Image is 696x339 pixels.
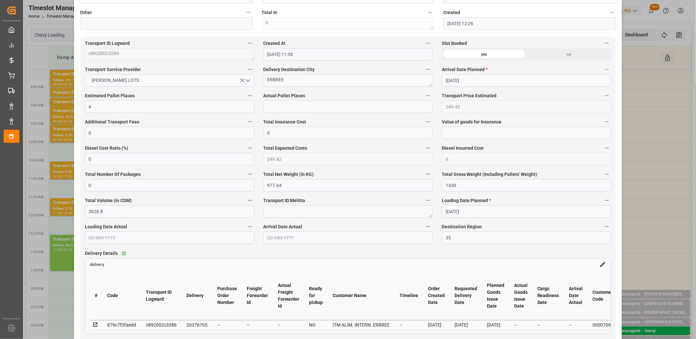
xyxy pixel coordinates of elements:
th: Requested Delivery Date [450,271,482,320]
span: Total In [262,9,278,16]
textarea: c892002c3386 [85,48,254,61]
span: Additional Transport Fees [85,119,139,125]
button: Total In [426,8,434,17]
input: DD-MM-YYYY HH:MM [263,48,433,61]
span: Other [80,9,92,16]
div: c892002c3386 [146,321,177,329]
div: -- [247,321,268,329]
div: 879c7f3faedd [107,321,136,329]
button: Diesel Incurred Cost [603,144,611,152]
span: Arrival Date Actual [263,223,302,230]
th: Transport ID Logward [141,271,182,320]
span: Delivery Details [85,250,118,257]
span: Total Insurance Cost [263,119,306,125]
span: Total Expected Costs [263,145,307,152]
button: Total Expected Costs [424,144,433,152]
span: Arrival Date Planned [442,66,488,73]
textarea: 0 [262,17,435,30]
th: Actual Goods Issue Date [509,271,532,320]
button: Arrival Date Actual [424,222,433,231]
button: Total Number Of Packages [246,170,254,179]
th: Customer Name [328,271,395,320]
span: Loading Date Actual [85,223,127,230]
input: DD-MM-YYYY HH:MM [443,17,616,30]
button: Total Insurance Cost [424,118,433,126]
th: Order Created Date [423,271,450,320]
input: DD-MM-YYYY [442,74,611,87]
button: Transport ID Melitta [424,196,433,205]
th: Ready for pickup [304,271,328,320]
button: Total Net Weight (in KG) [424,170,433,179]
div: -- [217,321,237,329]
div: yes [442,48,526,61]
div: [DATE] [487,321,504,329]
span: Loading Date Planned [442,197,491,204]
span: Estimated Pallet Places [85,92,135,99]
input: DD-MM-YYYY [442,205,611,218]
div: no [527,48,611,61]
div: -- [399,321,418,329]
th: # [90,271,102,320]
input: DD-MM-YYYY [263,232,433,244]
span: Slot Booked [442,40,467,47]
th: Code [102,271,141,320]
div: -- [569,321,583,329]
th: Actual Freight Forwarder Id [273,271,304,320]
button: Transport ID Logward [246,39,254,47]
th: Cargo Readiness Date [532,271,564,320]
button: Transport Service Provider [246,65,254,74]
div: -- [537,321,559,329]
span: Transport ID Melitta [263,197,305,204]
span: Diesel Incurred Cost [442,145,484,152]
button: Total Gross Weight (Including Pallets' Weight) [603,170,611,179]
button: Actual Pallet Places [424,91,433,100]
span: Diesel Cost Ratio (%) [85,145,128,152]
th: Freight Forwarder Id [242,271,273,320]
button: Slot Booked [603,39,611,47]
span: Transport Service Provider [85,66,141,73]
button: Estimated Pallet Places [246,91,254,100]
th: Arrival Date Actual [564,271,588,320]
div: 0000709750 [593,321,619,329]
a: delivery [90,262,104,267]
button: Destination Region [603,222,611,231]
button: Transport Price Estimated [603,91,611,100]
div: [DATE] [454,321,477,329]
span: Total Number Of Packages [85,171,141,178]
button: Arrival Date Planned * [603,65,611,74]
button: Created [608,8,616,17]
button: Diesel Cost Ratio (%) [246,144,254,152]
div: 20376765 [186,321,207,329]
button: Value of goods for Insurance [603,118,611,126]
button: Created At [424,39,433,47]
th: Timeline [395,271,423,320]
div: -- [514,321,528,329]
div: [DATE] [428,321,445,329]
span: Total Gross Weight (Including Pallets' Weight) [442,171,537,178]
th: Purchase Order Number [212,271,242,320]
span: [PERSON_NAME] LOTS [88,77,142,84]
span: Delivery Destination City [263,66,315,73]
span: Created At [263,40,286,47]
button: Additional Transport Fees [246,118,254,126]
input: DD-MM-YYYY [85,232,254,244]
div: ITM ALIM. INTERN. ERBREE [333,321,390,329]
span: Value of goods for Insurance [442,119,501,125]
th: Planned Goods Issue Date [482,271,509,320]
button: Loading Date Planned * [603,196,611,205]
span: Total Volume (in CDM) [85,197,132,204]
button: Total Volume (in CDM) [246,196,254,205]
button: open menu [85,74,254,87]
span: Transport ID Logward [85,40,130,47]
div: -- [278,321,299,329]
span: Total Net Weight (in KG) [263,171,314,178]
button: Other [244,8,253,17]
th: Customer Code [588,271,624,320]
span: Destination Region [442,223,482,230]
button: Delivery Destination City [424,65,433,74]
span: Actual Pallet Places [263,92,305,99]
button: Loading Date Actual [246,222,254,231]
span: Transport Price Estimated [442,92,496,99]
div: NO [309,321,323,329]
